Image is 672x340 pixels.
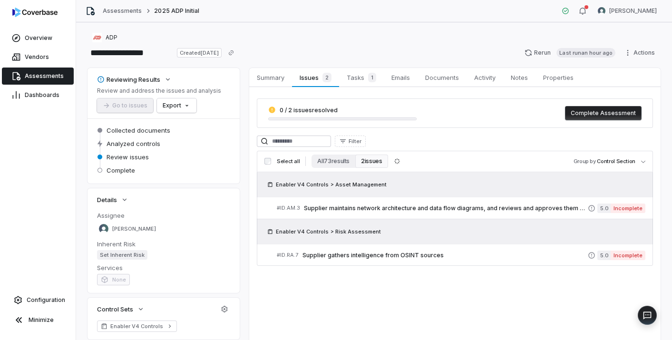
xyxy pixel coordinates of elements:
button: Details [94,191,131,208]
button: All 73 results [312,155,355,168]
a: Overview [2,29,74,47]
span: Enabler V4 Controls [110,322,164,330]
span: Issues [296,71,335,84]
span: Activity [470,71,499,84]
button: Filter [335,136,366,147]
span: # ID.AM.3 [277,204,300,212]
span: Dashboards [25,91,59,99]
span: Enabler V4 Controls > Asset Management [276,181,387,188]
span: 5.0 [597,204,611,213]
img: Sean Wozniak avatar [99,224,108,233]
button: Sean Wozniak avatar[PERSON_NAME] [592,4,662,18]
span: [PERSON_NAME] [609,7,657,15]
a: #ID.AM.3Supplier maintains network architecture and data flow diagrams, and reviews and approves ... [277,197,645,219]
button: Copy link [223,44,240,61]
span: Overview [25,34,52,42]
img: logo-D7KZi-bG.svg [12,8,58,17]
span: Tasks [343,71,380,84]
a: Assessments [2,68,74,85]
a: Configuration [4,291,72,309]
img: Sean Wozniak avatar [598,7,605,15]
span: Enabler V4 Controls > Risk Assessment [276,228,381,235]
button: Control Sets [94,301,147,318]
button: 2 issues [355,155,388,168]
span: Incomplete [611,251,645,260]
a: Dashboards [2,87,74,104]
span: 2 [322,73,331,82]
span: Configuration [27,296,65,304]
input: Select all [264,158,271,165]
button: Actions [621,46,661,60]
button: RerunLast runan hour ago [519,46,621,60]
span: Review issues [107,153,149,161]
span: Last run an hour ago [556,48,615,58]
span: Set Inherent Risk [97,250,147,260]
span: Minimize [29,316,54,324]
span: Assessments [25,72,64,80]
span: # ID.RA.7 [277,252,299,259]
dt: Assignee [97,211,230,220]
button: Minimize [4,311,72,330]
a: #ID.RA.7Supplier gathers intelligence from OSINT sources5.0Incomplete [277,244,645,266]
span: Properties [539,71,577,84]
button: Complete Assessment [565,106,642,120]
span: Group by [574,158,596,165]
dt: Inherent Risk [97,240,230,248]
span: Collected documents [107,126,170,135]
span: 1 [368,73,376,82]
span: Select all [277,158,300,165]
span: Supplier gathers intelligence from OSINT sources [302,252,588,259]
a: Vendors [2,49,74,66]
span: 5.0 [597,251,611,260]
button: https://adp.com/ADP [89,29,120,46]
span: Complete [107,166,135,175]
button: Export [157,98,196,113]
span: Control Sets [97,305,133,313]
span: Summary [253,71,288,84]
span: Incomplete [611,204,645,213]
span: 0 / 2 issues resolved [280,107,338,114]
span: Documents [421,71,463,84]
button: Reviewing Results [94,71,175,88]
span: Created [DATE] [177,48,222,58]
a: Assessments [103,7,142,15]
span: Supplier maintains network architecture and data flow diagrams, and reviews and approves them on ... [304,204,588,212]
dt: Services [97,263,230,272]
div: Reviewing Results [97,75,160,84]
span: 2025 ADP Initial [154,7,199,15]
span: [PERSON_NAME] [112,225,156,233]
p: Review and address the issues and analysis [97,87,221,95]
span: Emails [388,71,414,84]
a: Enabler V4 Controls [97,321,177,332]
span: Details [97,195,117,204]
span: Vendors [25,53,49,61]
span: ADP [106,34,117,41]
span: Analyzed controls [107,139,160,148]
span: Filter [349,138,361,145]
span: Notes [507,71,532,84]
